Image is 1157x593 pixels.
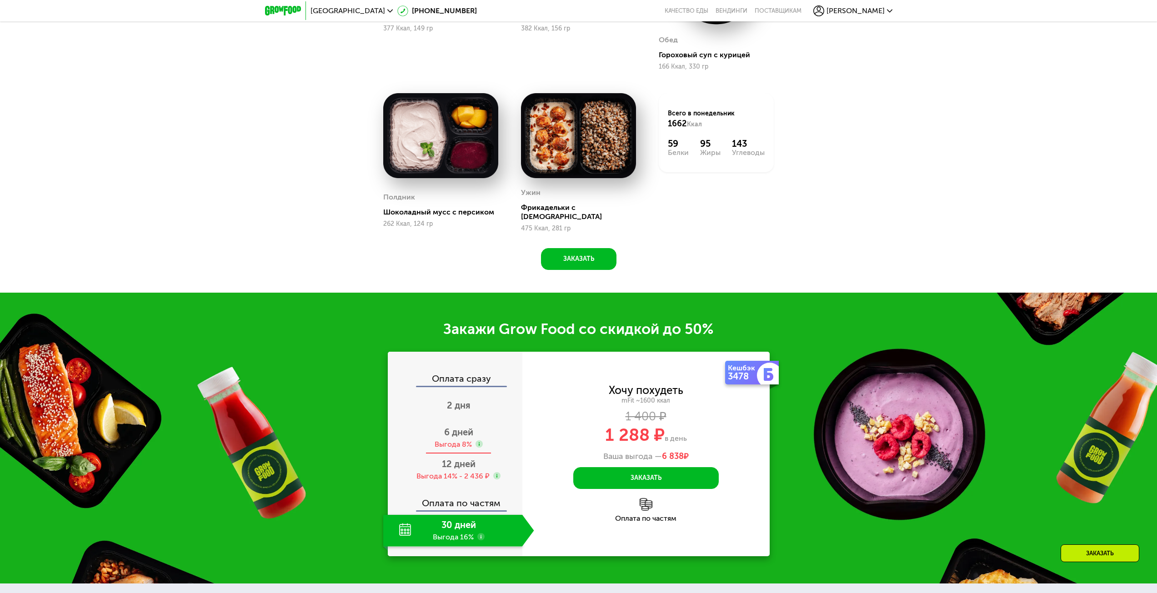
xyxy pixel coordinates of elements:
a: Вендинги [716,7,747,15]
div: 377 Ккал, 149 гр [383,25,498,32]
div: Фрикадельки с [DEMOGRAPHIC_DATA] [521,203,643,221]
div: Ужин [521,186,541,199]
div: Оплата по частям [389,489,522,510]
a: [PHONE_NUMBER] [397,5,477,16]
span: 12 дней [442,458,476,469]
div: 475 Ккал, 281 гр [521,225,636,232]
div: Выгода 8% [435,439,472,449]
div: Жиры [700,149,721,156]
span: 1662 [668,119,687,129]
div: Шоколадный мусс с персиком [383,208,506,217]
div: Белки [668,149,689,156]
div: поставщикам [755,7,801,15]
div: 3478 [728,372,759,381]
div: 1 400 ₽ [522,412,770,422]
div: Обед [659,33,678,47]
div: 95 [700,138,721,149]
div: mFit ~1600 ккал [522,397,770,405]
span: 1 288 ₽ [605,424,665,445]
div: 143 [732,138,765,149]
div: 59 [668,138,689,149]
div: Выгода 14% - 2 436 ₽ [416,471,490,481]
div: Полдник [383,190,415,204]
span: [PERSON_NAME] [826,7,885,15]
div: Всего в понедельник [668,109,765,129]
div: Кешбэк [728,364,759,372]
span: Ккал [687,120,702,128]
span: 6 дней [444,427,473,438]
div: Хочу похудеть [609,385,683,395]
div: Гороховый суп с курицей [659,50,781,60]
img: l6xcnZfty9opOoJh.png [640,498,652,511]
div: 166 Ккал, 330 гр [659,63,774,70]
span: в день [665,434,687,443]
div: Заказать [1061,544,1139,562]
div: Оплата по частям [522,515,770,522]
div: Ваша выгода — [522,452,770,462]
span: 2 дня [447,400,471,411]
button: Заказать [541,248,616,270]
div: Углеводы [732,149,765,156]
button: Заказать [573,467,719,489]
span: [GEOGRAPHIC_DATA] [311,7,385,15]
span: ₽ [662,452,689,462]
div: 382 Ккал, 156 гр [521,25,636,32]
span: 6 838 [662,451,684,461]
div: Оплата сразу [389,365,522,386]
a: Качество еды [665,7,708,15]
div: 262 Ккал, 124 гр [383,220,498,228]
